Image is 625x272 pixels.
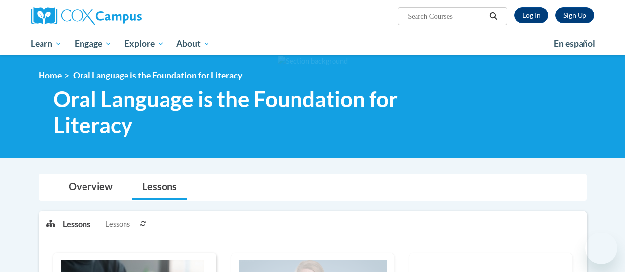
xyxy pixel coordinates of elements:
[75,38,112,50] span: Engage
[73,70,242,80] span: Oral Language is the Foundation for Literacy
[24,33,602,55] div: Main menu
[170,33,216,55] a: About
[132,174,187,200] a: Lessons
[407,10,486,22] input: Search Courses
[118,33,170,55] a: Explore
[39,70,62,80] a: Home
[176,38,210,50] span: About
[514,7,548,23] a: Log In
[105,219,130,230] span: Lessons
[125,38,164,50] span: Explore
[547,34,602,54] a: En español
[31,38,62,50] span: Learn
[59,174,123,200] a: Overview
[585,233,617,264] iframe: Button to launch messaging window
[486,10,500,22] button: Search
[278,56,348,67] img: Section background
[53,86,461,138] span: Oral Language is the Foundation for Literacy
[554,39,595,49] span: En español
[25,33,69,55] a: Learn
[31,7,142,25] img: Cox Campus
[555,7,594,23] a: Register
[63,219,90,230] p: Lessons
[31,7,209,25] a: Cox Campus
[68,33,118,55] a: Engage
